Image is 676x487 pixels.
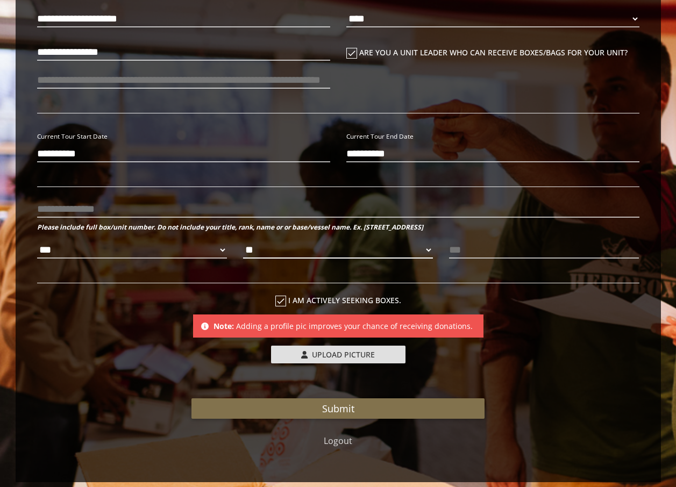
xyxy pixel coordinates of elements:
button: Submit [191,398,485,419]
span: Upload Picture [312,349,375,360]
b: Please include full box/unit number. Do not include your title, rank, name or or base/vessel name... [37,223,423,232]
label: I am actively seeking boxes. [37,294,639,306]
small: Current Tour Start Date [37,132,108,140]
a: Logout [324,435,352,447]
small: Current Tour End Date [346,132,414,140]
span: Adding a profile pic improves your chance of receiving donations. [236,321,473,331]
label: Are you a unit leader who can receive boxes/bags for your unit? [346,46,639,59]
b: Note: [214,321,234,331]
i: check [275,296,286,306]
i: check [346,48,357,59]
